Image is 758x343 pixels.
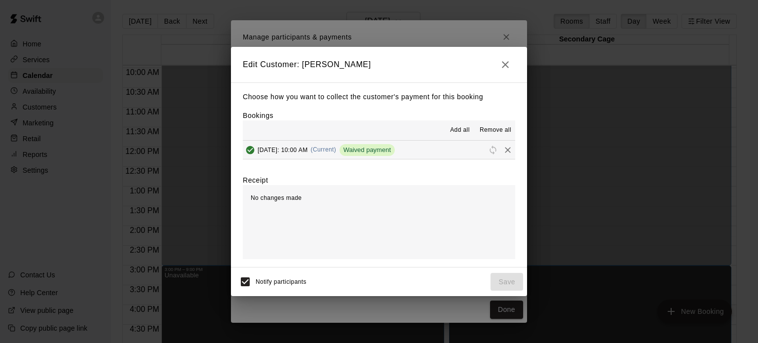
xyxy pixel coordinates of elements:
[243,91,515,103] p: Choose how you want to collect the customer's payment for this booking
[480,125,511,135] span: Remove all
[500,146,515,153] span: Remove
[450,125,470,135] span: Add all
[243,175,268,185] label: Receipt
[486,146,500,153] span: Reschedule
[243,143,258,157] button: Added & Paid
[243,112,273,119] label: Bookings
[444,122,476,138] button: Add all
[251,194,302,201] span: No changes made
[340,146,395,153] span: Waived payment
[476,122,515,138] button: Remove all
[243,141,515,159] button: Added & Paid[DATE]: 10:00 AM(Current)Waived paymentRescheduleRemove
[256,278,306,285] span: Notify participants
[231,47,527,82] h2: Edit Customer: [PERSON_NAME]
[258,146,308,153] span: [DATE]: 10:00 AM
[311,146,337,153] span: (Current)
